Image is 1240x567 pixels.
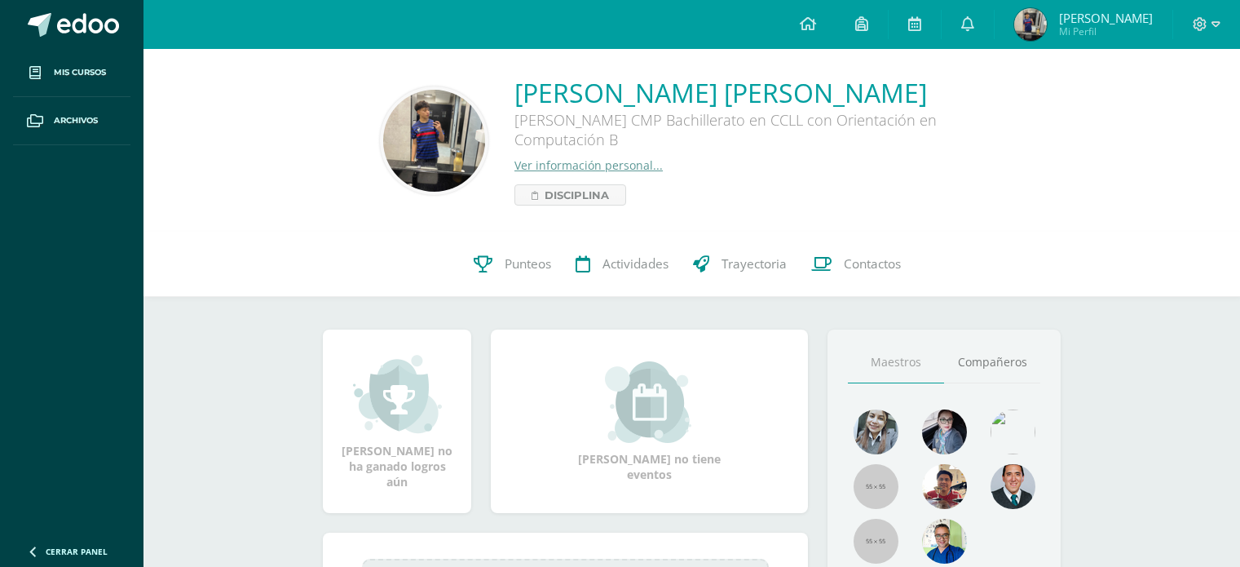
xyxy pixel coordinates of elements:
[461,232,563,297] a: Punteos
[602,255,669,272] span: Actividades
[848,342,944,383] a: Maestros
[991,464,1035,509] img: eec80b72a0218df6e1b0c014193c2b59.png
[46,546,108,557] span: Cerrar panel
[383,90,485,192] img: 174a36fbdf94e388e8a1f8304cf6285e.png
[563,232,681,297] a: Actividades
[54,66,106,79] span: Mis cursos
[844,255,901,272] span: Contactos
[991,410,1035,454] img: c25c8a4a46aeab7e345bf0f34826bacf.png
[922,519,967,564] img: 10741f48bcca31577cbcd80b61dad2f3.png
[13,97,130,145] a: Archivos
[922,464,967,509] img: 11152eb22ca3048aebc25a5ecf6973a7.png
[514,75,1004,110] a: [PERSON_NAME] [PERSON_NAME]
[514,157,663,173] a: Ver información personal...
[854,519,898,564] img: 55x55
[1059,24,1153,38] span: Mi Perfil
[681,232,799,297] a: Trayectoria
[605,361,694,443] img: event_small.png
[54,114,98,127] span: Archivos
[944,342,1040,383] a: Compañeros
[854,410,898,454] img: 45bd7986b8947ad7e5894cbc9b781108.png
[13,49,130,97] a: Mis cursos
[353,353,442,435] img: achievement_small.png
[505,255,551,272] span: Punteos
[799,232,913,297] a: Contactos
[1059,10,1153,26] span: [PERSON_NAME]
[721,255,787,272] span: Trayectoria
[854,464,898,509] img: 55x55
[514,110,1004,157] div: [PERSON_NAME] CMP Bachillerato en CCLL con Orientación en Computación B
[339,353,455,489] div: [PERSON_NAME] no ha ganado logros aún
[514,184,626,206] a: Disciplina
[568,361,731,482] div: [PERSON_NAME] no tiene eventos
[1014,8,1047,41] img: 520b1215c1fa6d764983fcd0fdd6a393.png
[545,185,609,205] span: Disciplina
[922,410,967,454] img: b8baad08a0802a54ee139394226d2cf3.png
